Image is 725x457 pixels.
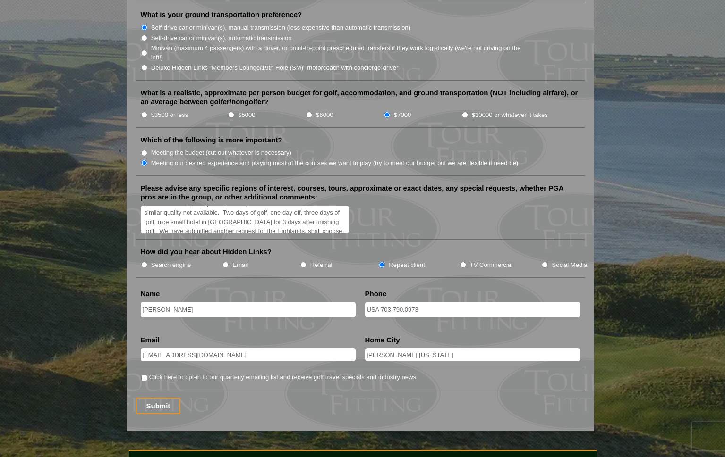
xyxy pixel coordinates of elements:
label: Email [232,260,248,270]
label: Minivan (maximum 4 passengers) with a driver, or point-to-point prescheduled transfers if they wo... [151,43,531,62]
label: What is a realistic, approximate per person budget for golf, accommodation, and ground transporta... [141,88,580,107]
label: Repeat client [389,260,425,270]
label: Self-drive car or minivan(s), automatic transmission [151,33,292,43]
input: Submit [136,398,181,414]
label: $7000 [394,110,411,120]
label: Email [141,335,160,345]
label: $3500 or less [151,110,188,120]
label: How did you hear about Hidden Links? [141,247,272,257]
label: Which of the following is more important? [141,135,282,145]
label: Meeting the budget (cut out whatever is necessary) [151,148,291,158]
label: $5000 [238,110,255,120]
label: Social Media [552,260,587,270]
label: Home City [365,335,400,345]
label: Click here to opt-in to our quarterly emailing list and receive golf travel specials and industry... [149,373,416,382]
label: What is your ground transportation preference? [141,10,302,19]
label: Meeting our desired experience and playing most of the courses we want to play (try to meet our b... [151,158,519,168]
label: Self-drive car or minivan(s), manual transmission (less expensive than automatic transmission) [151,23,410,33]
label: Please advise any specific regions of interest, courses, tours, approximate or exact dates, any s... [141,183,580,202]
label: Referral [310,260,333,270]
label: Search engine [151,260,191,270]
label: $6000 [316,110,333,120]
label: TV Commercial [470,260,512,270]
label: $10000 or whatever it takes [472,110,548,120]
label: Phone [365,289,387,299]
label: Deluxe Hidden Links "Members Lounge/19th Hole (SM)" motorcoach with concierge-driver [151,63,399,73]
label: Name [141,289,160,299]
